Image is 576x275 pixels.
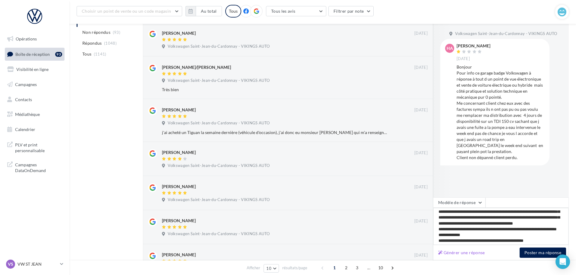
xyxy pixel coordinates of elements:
[15,141,62,154] span: PLV et print personnalisable
[15,161,62,174] span: Campagnes DataOnDemand
[4,78,66,91] a: Campagnes
[414,184,428,190] span: [DATE]
[82,40,102,46] span: Répondus
[15,82,37,87] span: Campagnes
[271,8,296,14] span: Tous les avis
[282,265,307,271] span: résultats/page
[4,48,66,61] a: Boîte de réception93
[162,149,196,155] div: [PERSON_NAME]
[16,67,49,72] span: Visibilité en ligne
[414,65,428,70] span: [DATE]
[364,263,374,273] span: ...
[447,45,453,51] span: HA
[82,8,171,14] span: Choisir un point de vente ou un code magasin
[77,6,182,16] button: Choisir un point de vente ou un code magasin
[457,56,470,62] span: [DATE]
[168,78,270,83] span: Volkswagen Saint-Jean-du-Cardonnay - VIKINGS AUTO
[433,197,486,208] button: Modèle de réponse
[104,41,117,46] span: (1048)
[17,261,58,267] p: VW ST JEAN
[113,30,120,35] span: (93)
[264,264,279,273] button: 10
[341,263,351,273] span: 2
[414,150,428,156] span: [DATE]
[225,5,241,18] div: Tous
[168,44,270,49] span: Volkswagen Saint-Jean-du-Cardonnay - VIKINGS AUTO
[5,258,65,270] a: VS VW ST JEAN
[162,130,388,136] div: j'ai acheté un Tiguan la semaine dernière (véhicule d'occasion), j'ai donc eu monsieur [PERSON_NA...
[15,97,32,102] span: Contacts
[414,31,428,36] span: [DATE]
[162,107,196,113] div: [PERSON_NAME]
[168,163,270,168] span: Volkswagen Saint-Jean-du-Cardonnay - VIKINGS AUTO
[82,29,110,35] span: Non répondus
[4,63,66,76] a: Visibilité en ligne
[4,123,66,136] a: Calendrier
[330,263,339,273] span: 1
[436,249,487,256] button: Générer une réponse
[4,158,66,176] a: Campagnes DataOnDemand
[168,197,270,203] span: Volkswagen Saint-Jean-du-Cardonnay - VIKINGS AUTO
[162,218,196,224] div: [PERSON_NAME]
[247,265,260,271] span: Afficher
[414,107,428,113] span: [DATE]
[457,44,490,48] div: [PERSON_NAME]
[457,64,545,161] div: Bonjour Pour info ce garage badge Volkswagen à réponse à tout d un point de vue électronique et v...
[196,6,222,16] button: Au total
[266,6,326,16] button: Tous les avis
[376,263,386,273] span: 10
[55,52,62,57] div: 93
[414,219,428,224] span: [DATE]
[162,30,196,36] div: [PERSON_NAME]
[162,184,196,190] div: [PERSON_NAME]
[16,36,37,41] span: Opérations
[185,6,222,16] button: Au total
[94,52,106,56] span: (1141)
[162,64,231,70] div: [PERSON_NAME]/[PERSON_NAME]
[8,261,13,267] span: VS
[328,6,374,16] button: Filtrer par note
[4,33,66,45] a: Opérations
[414,253,428,258] span: [DATE]
[4,93,66,106] a: Contacts
[555,254,570,269] div: Open Intercom Messenger
[82,51,91,57] span: Tous
[4,138,66,156] a: PLV et print personnalisable
[168,120,270,126] span: Volkswagen Saint-Jean-du-Cardonnay - VIKINGS AUTO
[162,252,196,258] div: [PERSON_NAME]
[162,87,388,93] div: Très bien
[15,112,40,117] span: Médiathèque
[520,248,566,258] button: Poster ma réponse
[15,51,50,56] span: Boîte de réception
[266,266,271,271] span: 10
[352,263,362,273] span: 3
[168,231,270,237] span: Volkswagen Saint-Jean-du-Cardonnay - VIKINGS AUTO
[15,127,35,132] span: Calendrier
[455,31,557,37] span: Volkswagen Saint-Jean-du-Cardonnay - VIKINGS AUTO
[4,108,66,121] a: Médiathèque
